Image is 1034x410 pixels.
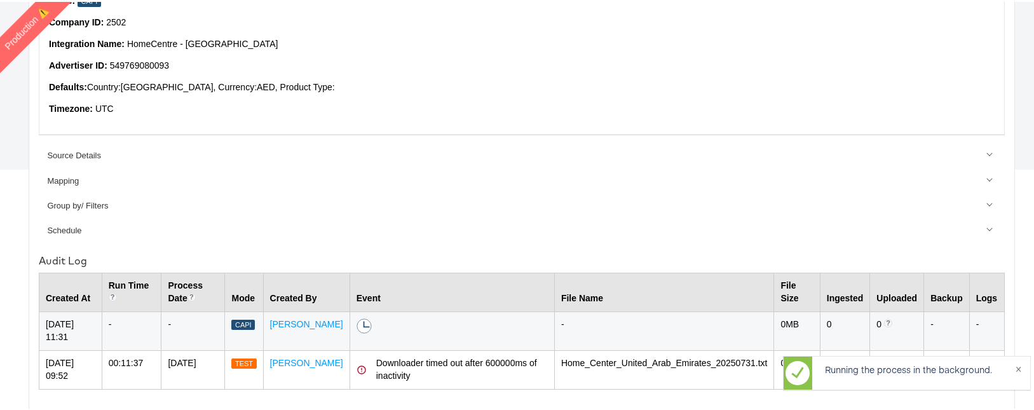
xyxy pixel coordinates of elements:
th: Created By [263,271,350,310]
strong: Advertiser ID : [49,58,107,69]
a: Mapping [39,167,1005,191]
td: [DATE] 09:52 [39,348,102,387]
div: Capi [231,318,255,329]
a: [PERSON_NAME] [270,317,343,327]
th: Mode [225,271,263,310]
p: UTC [49,101,995,114]
div: Downloader timed out after 600000ms of inactivity [376,355,548,381]
td: [DATE] [161,348,225,387]
strong: Company ID: [49,15,104,25]
div: Test [231,357,256,367]
p: Country: [GEOGRAPHIC_DATA] , Currency: AED , Product Type: [49,79,995,92]
td: - [924,310,970,348]
td: - [969,310,1004,348]
td: - [102,310,161,348]
th: Event [350,271,554,310]
a: Schedule [39,217,1005,242]
td: 0 [820,348,870,387]
p: Running the process in the background. [825,361,1014,374]
strong: Timezone: [49,102,93,112]
td: 0 [820,310,870,348]
td: 0 MB [774,310,820,348]
a: Group by/ Filters [39,192,1005,217]
td: - [554,310,774,348]
td: [DATE] 11:31 [39,310,102,348]
strong: Integration Name: [49,37,125,47]
th: Process Date [161,271,225,310]
button: × [1007,355,1030,378]
td: - [924,348,970,387]
td: - [161,310,225,348]
th: Created At [39,271,102,310]
td: 0 [870,310,924,348]
p: 549769080093 [49,58,995,71]
div: Source Details [47,148,998,160]
th: Logs [969,271,1004,310]
p: HomeCentre - [GEOGRAPHIC_DATA] [49,36,995,49]
td: Home_Center_United_Arab_Emirates_20250731.txt [554,348,774,387]
a: Source Details [39,142,1005,167]
td: 0 [870,348,924,387]
div: Mapping [47,174,998,186]
strong: Defaults: [49,80,87,90]
p: 2502 [49,15,995,27]
th: Uploaded [870,271,924,310]
th: Ingested [820,271,870,310]
th: File Name [554,271,774,310]
div: Audit Log [39,252,1005,266]
td: 00:11:37 [102,348,161,387]
div: Schedule [47,223,998,235]
th: Run Time [102,271,161,310]
a: [PERSON_NAME] [270,356,343,366]
td: 0 MB [774,348,820,387]
span: × [1016,359,1021,373]
th: Backup [924,271,970,310]
th: File Size [774,271,820,310]
div: Group by/ Filters [47,198,998,210]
